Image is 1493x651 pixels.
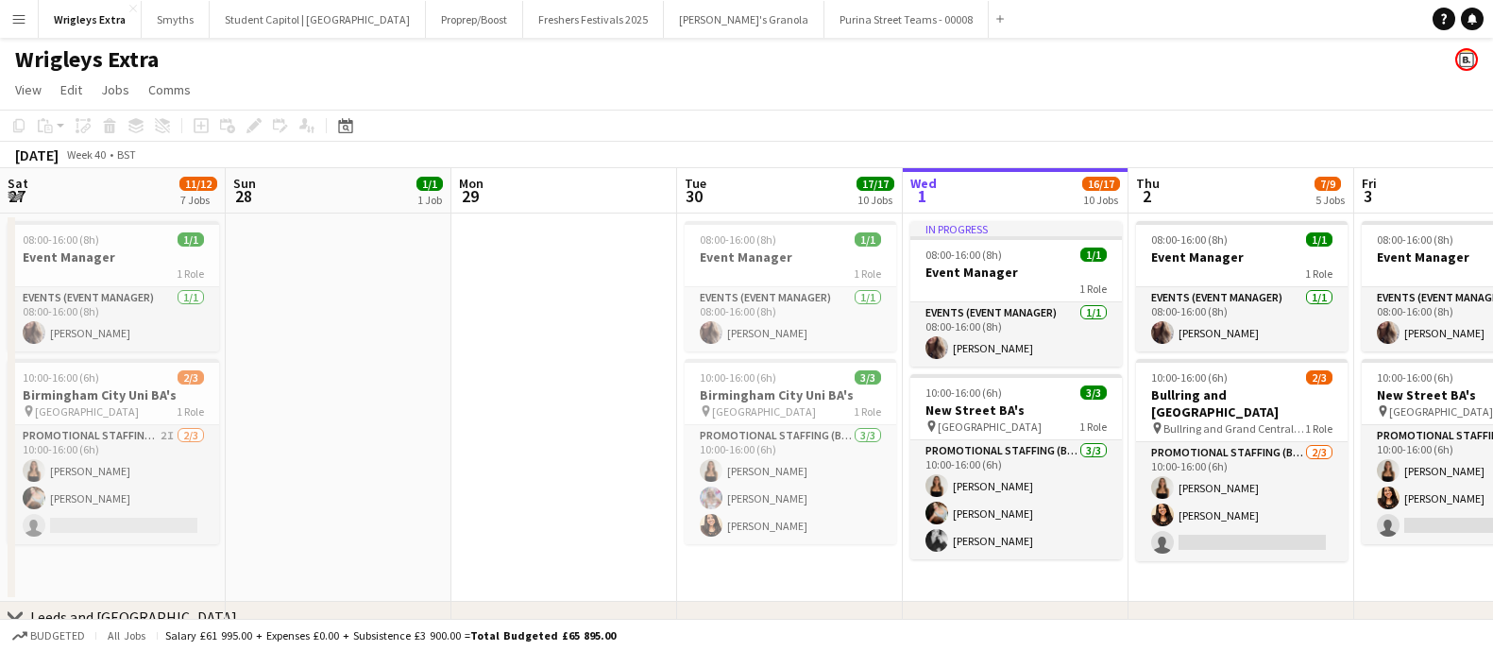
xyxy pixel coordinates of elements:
span: 2/3 [178,370,204,385]
span: 1 Role [1305,266,1332,281]
span: [GEOGRAPHIC_DATA] [35,404,139,419]
span: 3/3 [1080,385,1107,400]
span: Sun [233,175,256,192]
span: Total Budgeted £65 895.00 [470,628,616,642]
span: Thu [1136,175,1160,192]
span: Fri [1362,175,1377,192]
button: Smyths [142,1,210,38]
span: 1 Role [1079,420,1107,434]
app-user-avatar: Bounce Activations Ltd [1455,48,1478,71]
app-card-role: Promotional Staffing (Brand Ambassadors)2/310:00-16:00 (6h)[PERSON_NAME][PERSON_NAME] [1136,442,1348,561]
span: 1 Role [177,404,204,419]
h1: Wrigleys Extra [15,45,159,74]
span: 1 Role [854,404,881,419]
app-job-card: 10:00-16:00 (6h)2/3Bullring and [GEOGRAPHIC_DATA] Bullring and Grand Central BA's1 RolePromotiona... [1136,359,1348,561]
span: Tue [685,175,706,192]
span: 1/1 [855,232,881,247]
span: Edit [60,81,82,98]
span: 29 [456,185,484,207]
span: 1 Role [1079,282,1107,296]
span: Comms [148,81,191,98]
button: Proprep/Boost [426,1,523,38]
app-card-role: Promotional Staffing (Brand Ambassadors)3/310:00-16:00 (6h)[PERSON_NAME][PERSON_NAME][PERSON_NAME] [910,440,1122,559]
h3: Birmingham City Uni BA's [8,386,219,403]
div: [DATE] [15,146,59,164]
button: Purina Street Teams - 00008 [824,1,989,38]
span: All jobs [104,628,149,642]
span: [GEOGRAPHIC_DATA] [938,420,1042,434]
app-job-card: 08:00-16:00 (8h)1/1Event Manager1 RoleEvents (Event Manager)1/108:00-16:00 (8h)[PERSON_NAME] [8,221,219,351]
span: 1/1 [1080,248,1107,262]
span: 1 Role [177,266,204,281]
h3: Event Manager [1136,248,1348,266]
app-job-card: 08:00-16:00 (8h)1/1Event Manager1 RoleEvents (Event Manager)1/108:00-16:00 (8h)[PERSON_NAME] [685,221,896,351]
span: 08:00-16:00 (8h) [1377,232,1453,247]
a: View [8,77,49,102]
h3: Birmingham City Uni BA's [685,386,896,403]
span: 10:00-16:00 (6h) [1151,370,1228,385]
span: Mon [459,175,484,192]
button: [PERSON_NAME]'s Granola [664,1,824,38]
span: 11/12 [179,177,217,191]
a: Comms [141,77,198,102]
span: 2/3 [1306,370,1332,385]
span: 08:00-16:00 (8h) [925,248,1002,262]
h3: Event Manager [8,248,219,266]
app-card-role: Events (Event Manager)1/108:00-16:00 (8h)[PERSON_NAME] [8,287,219,351]
div: Leeds and [GEOGRAPHIC_DATA] [30,608,237,626]
span: 1 [908,185,937,207]
div: 10 Jobs [857,193,893,207]
button: Wrigleys Extra [39,1,142,38]
span: Wed [910,175,937,192]
span: 3/3 [855,370,881,385]
span: 1/1 [178,232,204,247]
span: 08:00-16:00 (8h) [23,232,99,247]
span: Bullring and Grand Central BA's [1163,421,1305,436]
div: Salary £61 995.00 + Expenses £0.00 + Subsistence £3 900.00 = [165,628,616,642]
span: 2 [1133,185,1160,207]
app-card-role: Events (Event Manager)1/108:00-16:00 (8h)[PERSON_NAME] [1136,287,1348,351]
span: 7/9 [1315,177,1341,191]
app-job-card: 10:00-16:00 (6h)3/3New Street BA's [GEOGRAPHIC_DATA]1 RolePromotional Staffing (Brand Ambassadors... [910,374,1122,559]
span: 3 [1359,185,1377,207]
div: 10 Jobs [1083,193,1119,207]
span: 27 [5,185,28,207]
span: 10:00-16:00 (6h) [700,370,776,385]
app-job-card: 08:00-16:00 (8h)1/1Event Manager1 RoleEvents (Event Manager)1/108:00-16:00 (8h)[PERSON_NAME] [1136,221,1348,351]
div: 10:00-16:00 (6h)3/3Birmingham City Uni BA's [GEOGRAPHIC_DATA]1 RolePromotional Staffing (Brand Am... [685,359,896,544]
span: 17/17 [857,177,894,191]
app-job-card: 10:00-16:00 (6h)2/3Birmingham City Uni BA's [GEOGRAPHIC_DATA]1 RolePromotional Staffing (Brand Am... [8,359,219,544]
a: Edit [53,77,90,102]
div: In progress [910,221,1122,236]
span: 10:00-16:00 (6h) [1377,370,1453,385]
app-job-card: In progress08:00-16:00 (8h)1/1Event Manager1 RoleEvents (Event Manager)1/108:00-16:00 (8h)[PERSON... [910,221,1122,367]
span: Sat [8,175,28,192]
span: Budgeted [30,629,85,642]
span: 1/1 [416,177,443,191]
h3: Bullring and [GEOGRAPHIC_DATA] [1136,386,1348,420]
div: 1 Job [417,193,442,207]
span: View [15,81,42,98]
div: 5 Jobs [1315,193,1345,207]
span: Jobs [101,81,129,98]
span: [GEOGRAPHIC_DATA] [1389,404,1493,419]
app-card-role: Events (Event Manager)1/108:00-16:00 (8h)[PERSON_NAME] [685,287,896,351]
span: 10:00-16:00 (6h) [925,385,1002,400]
div: 7 Jobs [180,193,216,207]
div: BST [117,147,136,162]
span: 16/17 [1082,177,1120,191]
span: [GEOGRAPHIC_DATA] [712,404,816,419]
button: Student Capitol | [GEOGRAPHIC_DATA] [210,1,426,38]
app-card-role: Promotional Staffing (Brand Ambassadors)2I2/310:00-16:00 (6h)[PERSON_NAME][PERSON_NAME] [8,425,219,544]
span: Week 40 [62,147,110,162]
span: 1/1 [1306,232,1332,247]
span: 1 Role [1305,421,1332,436]
span: 08:00-16:00 (8h) [700,232,776,247]
app-card-role: Events (Event Manager)1/108:00-16:00 (8h)[PERSON_NAME] [910,302,1122,367]
span: 10:00-16:00 (6h) [23,370,99,385]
